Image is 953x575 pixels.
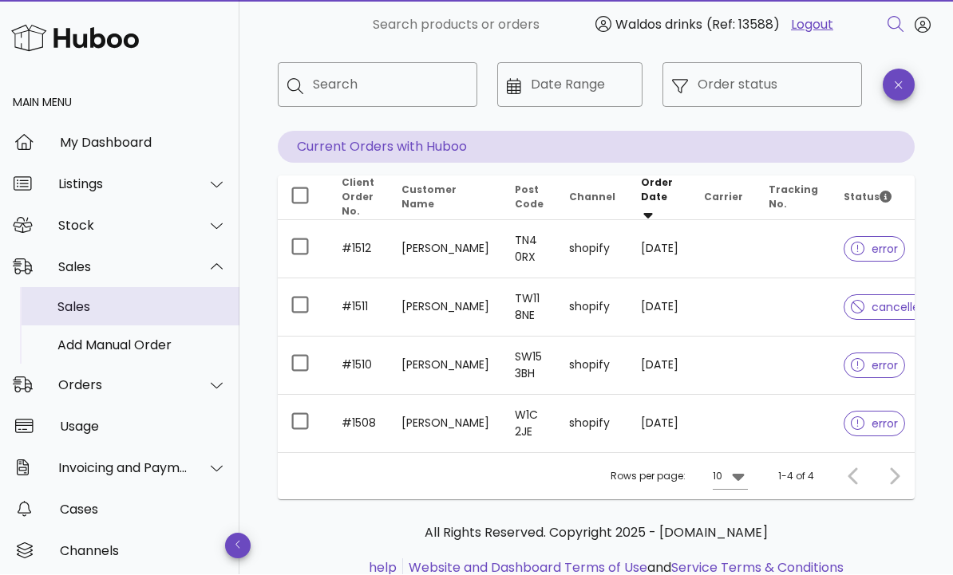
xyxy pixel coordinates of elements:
td: W1C 2JE [502,396,556,453]
span: Tracking No. [769,183,818,211]
td: [DATE] [628,279,691,337]
div: My Dashboard [60,136,227,151]
span: Client Order No. [342,176,374,219]
td: shopify [556,396,628,453]
td: TN4 0RX [502,221,556,279]
span: Post Code [515,183,544,211]
span: Customer Name [401,183,457,211]
div: Add Manual Order [57,338,227,353]
td: #1512 [329,221,389,279]
th: Client Order No. [329,176,389,221]
td: [DATE] [628,337,691,396]
td: shopify [556,337,628,396]
td: #1508 [329,396,389,453]
div: 1-4 of 4 [778,470,814,484]
td: shopify [556,279,628,337]
div: Stock [58,219,188,234]
div: Sales [58,260,188,275]
span: cancelled [851,302,927,313]
td: [PERSON_NAME] [389,396,502,453]
th: Status [831,176,947,221]
th: Tracking No. [756,176,831,221]
div: Cases [60,502,227,518]
div: Orders [58,378,188,393]
div: Rows per page: [611,454,748,500]
td: shopify [556,221,628,279]
span: error [851,419,898,430]
td: [PERSON_NAME] [389,279,502,337]
td: #1511 [329,279,389,337]
span: Status [844,191,892,204]
div: Sales [57,300,227,315]
div: Channels [60,544,227,559]
span: error [851,244,898,255]
div: 10 [713,470,722,484]
th: Carrier [691,176,756,221]
p: All Rights Reserved. Copyright 2025 - [DOMAIN_NAME] [291,524,902,543]
td: [PERSON_NAME] [389,337,502,396]
div: Usage [60,419,227,435]
td: [DATE] [628,396,691,453]
div: 10Rows per page: [713,464,748,490]
span: Carrier [704,191,743,204]
a: Logout [791,16,833,35]
th: Post Code [502,176,556,221]
td: [PERSON_NAME] [389,221,502,279]
span: Channel [569,191,615,204]
td: TW11 8NE [502,279,556,337]
th: Customer Name [389,176,502,221]
td: #1510 [329,337,389,396]
td: SW15 3BH [502,337,556,396]
span: (Ref: 13588) [706,16,780,34]
th: Order Date: Sorted descending. Activate to remove sorting. [628,176,691,221]
div: Invoicing and Payments [58,461,188,476]
th: Channel [556,176,628,221]
td: [DATE] [628,221,691,279]
span: Order Date [641,176,673,204]
p: Current Orders with Huboo [278,132,915,163]
span: Waldos drinks [615,16,702,34]
div: Listings [58,177,188,192]
img: Huboo Logo [11,22,139,56]
span: error [851,360,898,372]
